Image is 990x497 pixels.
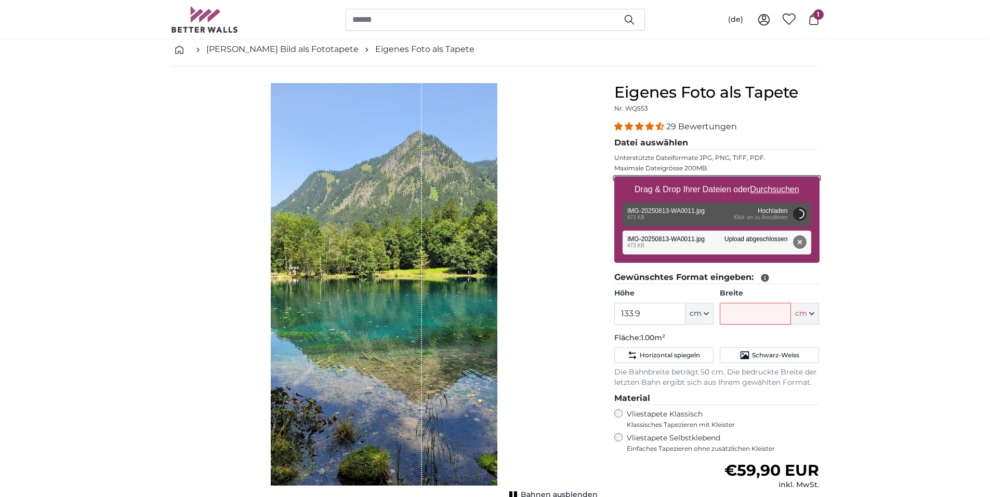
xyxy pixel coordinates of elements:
span: 1 [813,9,824,20]
label: Vliestapete Klassisch [627,409,811,429]
u: Durchsuchen [750,185,799,194]
p: Die Bahnbreite beträgt 50 cm. Die bedruckte Breite der letzten Bahn ergibt sich aus Ihrem gewählt... [614,367,820,388]
button: cm [685,303,714,325]
span: 29 Bewertungen [666,122,737,131]
label: Drag & Drop Ihrer Dateien oder [630,179,803,200]
h1: Eigenes Foto als Tapete [614,83,820,102]
span: 4.34 stars [614,122,666,131]
span: Nr. WQ553 [614,104,648,112]
a: Eigenes Foto als Tapete [375,43,474,56]
img: Betterwalls [171,6,239,33]
label: Vliestapete Selbstklebend [627,433,820,453]
button: Horizontal spiegeln [614,347,714,363]
button: Schwarz-Weiss [720,347,819,363]
span: cm [690,308,702,319]
a: [PERSON_NAME] Bild als Fototapete [206,43,359,56]
span: Horizontal spiegeln [640,351,700,359]
label: Höhe [614,288,714,299]
span: 1.00m² [641,333,665,342]
button: cm [791,303,819,325]
legend: Material [614,392,820,405]
button: (de) [720,10,751,29]
span: Einfaches Tapezieren ohne zusätzlichen Kleister [627,445,820,453]
label: Breite [720,288,819,299]
p: Unterstützte Dateiformate JPG, PNG, TIFF, PDF. [614,154,820,162]
span: Schwarz-Weiss [752,351,799,359]
span: cm [795,308,807,319]
legend: Gewünschtes Format eingeben: [614,271,820,284]
nav: breadcrumbs [171,33,820,66]
span: Klassisches Tapezieren mit Kleister [627,421,811,429]
span: €59,90 EUR [724,461,819,480]
p: Fläche: [614,333,820,343]
legend: Datei auswählen [614,137,820,150]
p: Maximale Dateigrösse 200MB. [614,164,820,172]
div: inkl. MwSt. [724,480,819,490]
